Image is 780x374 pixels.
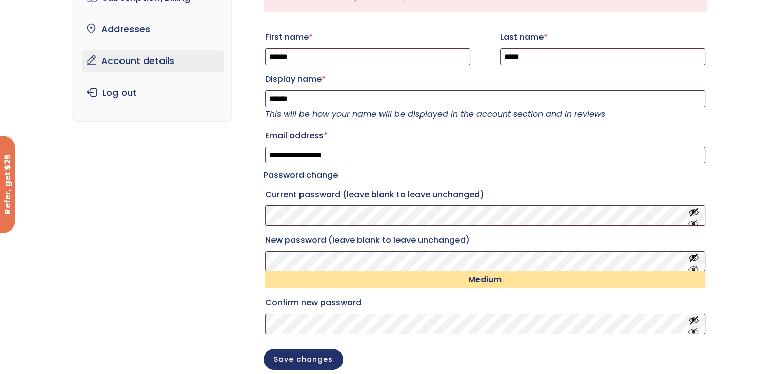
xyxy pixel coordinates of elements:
[265,295,705,311] label: Confirm new password
[265,232,705,248] label: New password (leave blank to leave unchanged)
[82,82,224,103] a: Log out
[265,271,705,288] div: Medium
[264,349,343,370] button: Save changes
[82,50,224,72] a: Account details
[264,168,338,182] legend: Password change
[688,206,699,225] button: Show password
[265,186,705,203] label: Current password (leave blank to leave unchanged)
[82,18,224,40] a: Addresses
[265,108,605,120] em: This will be how your name will be displayed in the account section and in reviews
[265,128,705,144] label: Email address
[500,29,705,46] label: Last name
[688,315,699,334] button: Show password
[265,71,705,88] label: Display name
[265,29,470,46] label: First name
[688,252,699,271] button: Show password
